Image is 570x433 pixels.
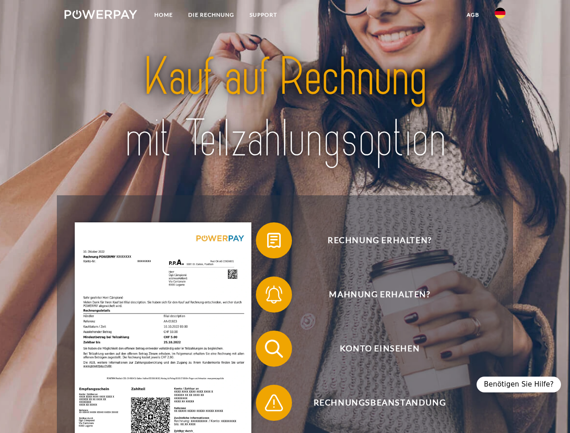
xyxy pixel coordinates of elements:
img: qb_warning.svg [263,392,285,414]
a: SUPPORT [242,7,285,23]
img: qb_search.svg [263,337,285,360]
span: Mahnung erhalten? [269,276,490,313]
button: Mahnung erhalten? [256,276,491,313]
a: DIE RECHNUNG [181,7,242,23]
img: logo-powerpay-white.svg [65,10,137,19]
a: agb [459,7,487,23]
img: de [495,8,505,18]
a: Home [147,7,181,23]
button: Rechnung erhalten? [256,222,491,258]
img: title-powerpay_de.svg [86,43,484,173]
button: Rechnungsbeanstandung [256,385,491,421]
div: Benötigen Sie Hilfe? [477,377,561,392]
span: Rechnung erhalten? [269,222,490,258]
img: qb_bell.svg [263,283,285,306]
span: Konto einsehen [269,331,490,367]
img: qb_bill.svg [263,229,285,252]
span: Rechnungsbeanstandung [269,385,490,421]
button: Konto einsehen [256,331,491,367]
